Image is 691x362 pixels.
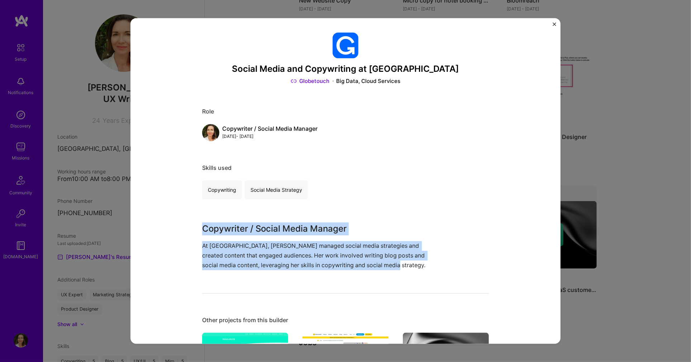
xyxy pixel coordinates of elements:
[202,64,489,74] h3: Social Media and Copywriting at [GEOGRAPHIC_DATA]
[333,77,334,85] img: Dot
[333,32,358,58] img: Company logo
[202,108,489,115] div: Role
[202,317,489,324] div: Other projects from this builder
[202,222,435,235] h3: Copywriter / Social Media Manager
[291,77,297,85] img: Link
[222,125,318,133] div: Copywriter / Social Media Manager
[291,77,330,85] a: Globetouch
[245,180,308,199] div: Social Media Strategy
[202,164,489,172] div: Skills used
[337,77,401,85] div: Big Data, Cloud Services
[202,180,242,199] div: Copywriting
[553,22,556,30] button: Close
[222,133,318,140] div: [DATE] - [DATE]
[202,241,435,270] p: At [GEOGRAPHIC_DATA], [PERSON_NAME] managed social media strategies and created content that enga...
